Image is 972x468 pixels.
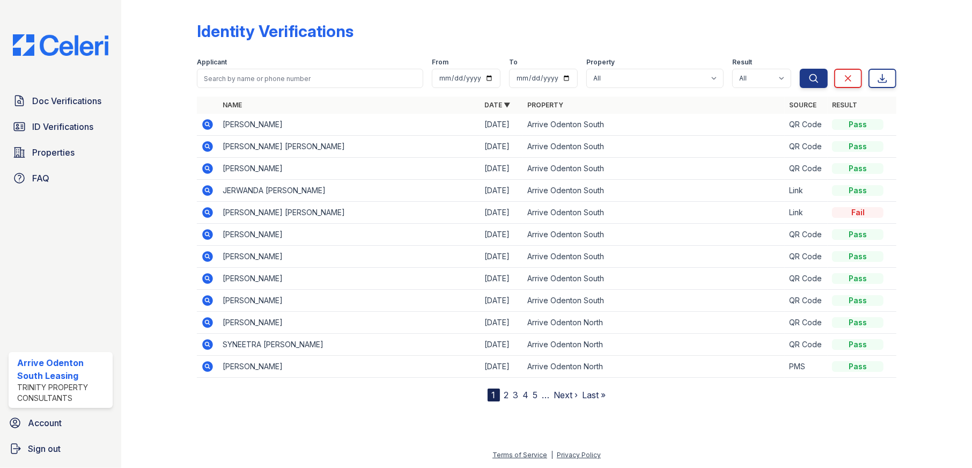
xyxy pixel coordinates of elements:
[480,224,523,246] td: [DATE]
[218,224,480,246] td: [PERSON_NAME]
[480,180,523,202] td: [DATE]
[504,390,509,400] a: 2
[9,142,113,163] a: Properties
[832,339,883,350] div: Pass
[4,34,117,56] img: CE_Logo_Blue-a8612792a0a2168367f1c8372b55b34899dd931a85d93a1a3d3e32e68fde9ad4.png
[197,21,354,41] div: Identity Verifications
[492,451,547,459] a: Terms of Service
[28,416,62,429] span: Account
[432,58,448,67] label: From
[523,334,785,356] td: Arrive Odenton North
[480,158,523,180] td: [DATE]
[785,180,828,202] td: Link
[480,356,523,378] td: [DATE]
[509,58,518,67] label: To
[523,114,785,136] td: Arrive Odenton South
[32,120,93,133] span: ID Verifications
[785,356,828,378] td: PMS
[218,290,480,312] td: [PERSON_NAME]
[832,207,883,218] div: Fail
[32,94,101,107] span: Doc Verifications
[527,101,563,109] a: Property
[785,334,828,356] td: QR Code
[832,101,857,109] a: Result
[832,273,883,284] div: Pass
[480,114,523,136] td: [DATE]
[832,119,883,130] div: Pass
[480,312,523,334] td: [DATE]
[785,290,828,312] td: QR Code
[480,268,523,290] td: [DATE]
[554,390,578,400] a: Next ›
[832,251,883,262] div: Pass
[523,390,529,400] a: 4
[9,90,113,112] a: Doc Verifications
[789,101,816,109] a: Source
[523,246,785,268] td: Arrive Odenton South
[523,356,785,378] td: Arrive Odenton North
[32,172,49,185] span: FAQ
[785,158,828,180] td: QR Code
[4,412,117,434] a: Account
[9,167,113,189] a: FAQ
[197,58,227,67] label: Applicant
[218,136,480,158] td: [PERSON_NAME] [PERSON_NAME]
[218,180,480,202] td: JERWANDA [PERSON_NAME]
[480,136,523,158] td: [DATE]
[533,390,538,400] a: 5
[542,389,550,401] span: …
[218,158,480,180] td: [PERSON_NAME]
[583,390,606,400] a: Last »
[785,136,828,158] td: QR Code
[832,229,883,240] div: Pass
[551,451,553,459] div: |
[785,246,828,268] td: QR Code
[480,202,523,224] td: [DATE]
[523,180,785,202] td: Arrive Odenton South
[223,101,242,109] a: Name
[785,268,828,290] td: QR Code
[832,295,883,306] div: Pass
[32,146,75,159] span: Properties
[480,290,523,312] td: [DATE]
[832,361,883,372] div: Pass
[218,114,480,136] td: [PERSON_NAME]
[9,116,113,137] a: ID Verifications
[523,268,785,290] td: Arrive Odenton South
[488,389,500,401] div: 1
[17,356,108,382] div: Arrive Odenton South Leasing
[17,382,108,404] div: Trinity Property Consultants
[557,451,601,459] a: Privacy Policy
[832,185,883,196] div: Pass
[832,163,883,174] div: Pass
[523,224,785,246] td: Arrive Odenton South
[732,58,752,67] label: Result
[4,438,117,459] a: Sign out
[523,202,785,224] td: Arrive Odenton South
[586,58,615,67] label: Property
[832,317,883,328] div: Pass
[523,312,785,334] td: Arrive Odenton North
[218,334,480,356] td: SYNEETRA [PERSON_NAME]
[523,158,785,180] td: Arrive Odenton South
[480,246,523,268] td: [DATE]
[218,356,480,378] td: [PERSON_NAME]
[785,224,828,246] td: QR Code
[480,334,523,356] td: [DATE]
[513,390,519,400] a: 3
[785,312,828,334] td: QR Code
[523,136,785,158] td: Arrive Odenton South
[832,141,883,152] div: Pass
[785,202,828,224] td: Link
[484,101,510,109] a: Date ▼
[218,312,480,334] td: [PERSON_NAME]
[218,202,480,224] td: [PERSON_NAME] [PERSON_NAME]
[785,114,828,136] td: QR Code
[197,69,424,88] input: Search by name or phone number
[218,268,480,290] td: [PERSON_NAME]
[218,246,480,268] td: [PERSON_NAME]
[28,442,61,455] span: Sign out
[523,290,785,312] td: Arrive Odenton South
